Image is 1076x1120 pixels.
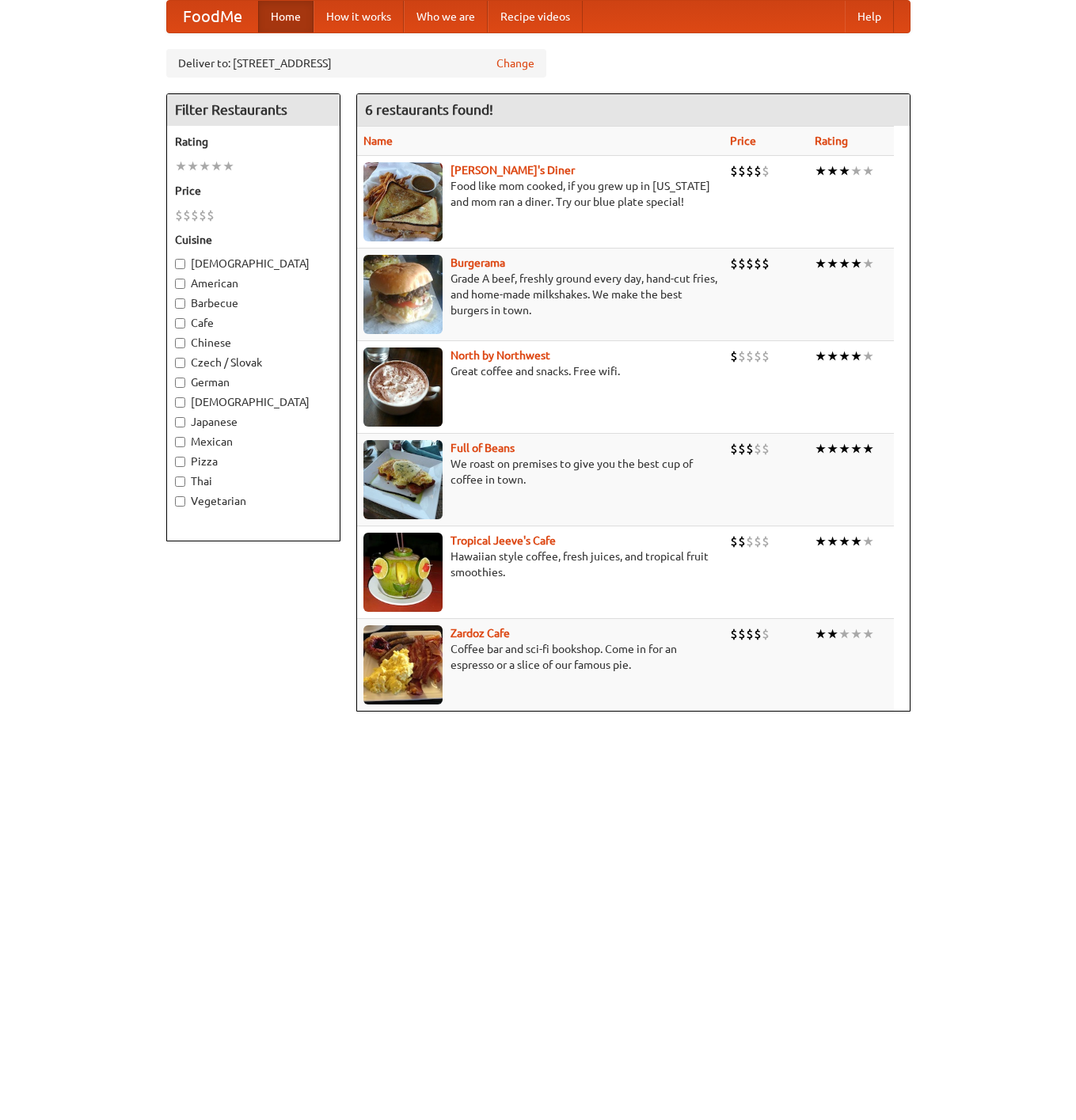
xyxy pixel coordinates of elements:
[754,162,762,180] li: $
[451,256,505,269] a: Burgerama
[496,55,534,71] a: Change
[175,295,332,311] label: Barbecue
[451,442,515,454] a: Full of Beans
[175,358,185,368] input: Czech / Slovak
[746,625,754,643] li: $
[762,162,770,180] li: $
[363,641,717,673] p: Coffee bar and sci-fi bookshop. Come in for an espresso or a slice of our famous pie.
[363,255,443,334] img: burgerama.jpg
[815,347,827,365] li: ★
[862,625,874,643] li: ★
[815,533,827,550] li: ★
[167,1,258,32] a: FoodMe
[363,271,717,318] p: Grade A beef, freshly ground every day, hand-cut fries, and home-made milkshakes. We make the bes...
[175,279,185,289] input: American
[363,549,717,580] p: Hawaiian style coffee, fresh juices, and tropical fruit smoothies.
[762,347,770,365] li: $
[175,437,185,447] input: Mexican
[838,533,850,550] li: ★
[838,347,850,365] li: ★
[175,207,183,224] li: $
[175,473,332,489] label: Thai
[175,275,332,291] label: American
[838,162,850,180] li: ★
[363,533,443,612] img: jeeves.jpg
[175,378,185,388] input: German
[175,338,185,348] input: Chinese
[451,164,575,177] a: [PERSON_NAME]'s Diner
[175,315,332,331] label: Cafe
[363,162,443,241] img: sallys.jpg
[754,440,762,457] li: $
[730,347,738,365] li: $
[175,183,332,199] h5: Price
[815,440,827,457] li: ★
[850,162,862,180] li: ★
[845,1,894,32] a: Help
[187,158,199,175] li: ★
[488,1,583,32] a: Recipe videos
[363,625,443,704] img: zardoz.jpg
[207,207,215,224] li: $
[175,434,332,450] label: Mexican
[730,162,738,180] li: $
[175,394,332,410] label: [DEMOGRAPHIC_DATA]
[730,533,738,550] li: $
[746,162,754,180] li: $
[754,533,762,550] li: $
[746,255,754,272] li: $
[815,135,848,147] a: Rating
[175,496,185,507] input: Vegetarian
[862,533,874,550] li: ★
[827,162,838,180] li: ★
[730,625,738,643] li: $
[211,158,222,175] li: ★
[862,162,874,180] li: ★
[815,255,827,272] li: ★
[404,1,488,32] a: Who we are
[738,347,746,365] li: $
[199,207,207,224] li: $
[314,1,404,32] a: How it works
[363,363,717,379] p: Great coffee and snacks. Free wifi.
[363,347,443,427] img: north.jpg
[815,162,827,180] li: ★
[838,440,850,457] li: ★
[738,162,746,180] li: $
[730,440,738,457] li: $
[862,255,874,272] li: ★
[175,158,187,175] li: ★
[850,347,862,365] li: ★
[451,627,510,640] a: Zardoz Cafe
[175,454,332,469] label: Pizza
[363,178,717,210] p: Food like mom cooked, if you grew up in [US_STATE] and mom ran a diner. Try our blue plate special!
[827,255,838,272] li: ★
[175,493,332,509] label: Vegetarian
[815,625,827,643] li: ★
[167,94,340,126] h4: Filter Restaurants
[838,625,850,643] li: ★
[738,440,746,457] li: $
[175,355,332,370] label: Czech / Slovak
[363,135,393,147] a: Name
[222,158,234,175] li: ★
[175,318,185,328] input: Cafe
[183,207,191,224] li: $
[199,158,211,175] li: ★
[175,134,332,150] h5: Rating
[762,533,770,550] li: $
[746,440,754,457] li: $
[746,533,754,550] li: $
[175,259,185,269] input: [DEMOGRAPHIC_DATA]
[762,625,770,643] li: $
[827,533,838,550] li: ★
[175,374,332,390] label: German
[451,534,556,547] a: Tropical Jeeve's Cafe
[175,397,185,408] input: [DEMOGRAPHIC_DATA]
[175,298,185,309] input: Barbecue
